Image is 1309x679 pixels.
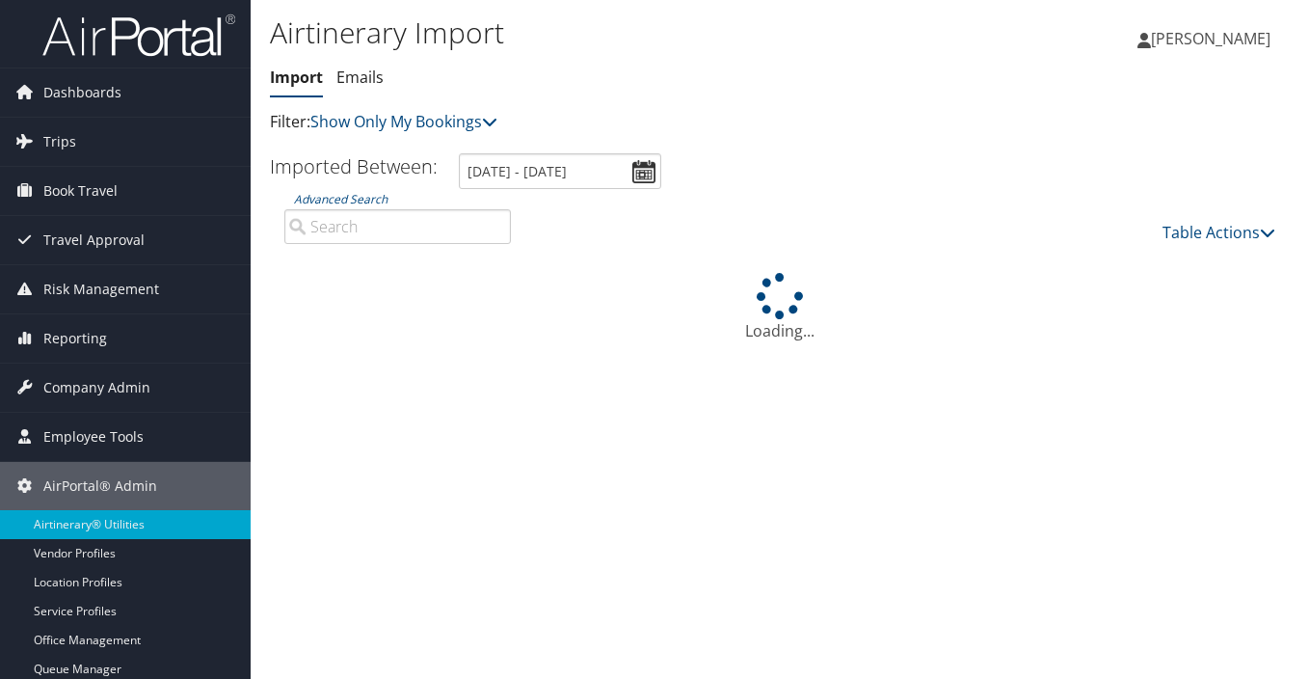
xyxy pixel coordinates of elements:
a: Advanced Search [294,191,387,207]
a: [PERSON_NAME] [1137,10,1290,68]
span: Travel Approval [43,216,145,264]
a: Import [270,67,323,88]
h1: Airtinerary Import [270,13,949,53]
a: Table Actions [1162,222,1275,243]
img: airportal-logo.png [42,13,235,58]
span: AirPortal® Admin [43,462,157,510]
span: Reporting [43,314,107,363]
span: Risk Management [43,265,159,313]
a: Show Only My Bookings [310,111,497,132]
span: Trips [43,118,76,166]
span: Company Admin [43,364,150,412]
span: [PERSON_NAME] [1151,28,1270,49]
span: Dashboards [43,68,121,117]
input: Advanced Search [284,209,511,244]
h3: Imported Between: [270,153,438,179]
span: Book Travel [43,167,118,215]
input: [DATE] - [DATE] [459,153,661,189]
a: Emails [336,67,384,88]
div: Loading... [270,273,1290,342]
span: Employee Tools [43,413,144,461]
p: Filter: [270,110,949,135]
